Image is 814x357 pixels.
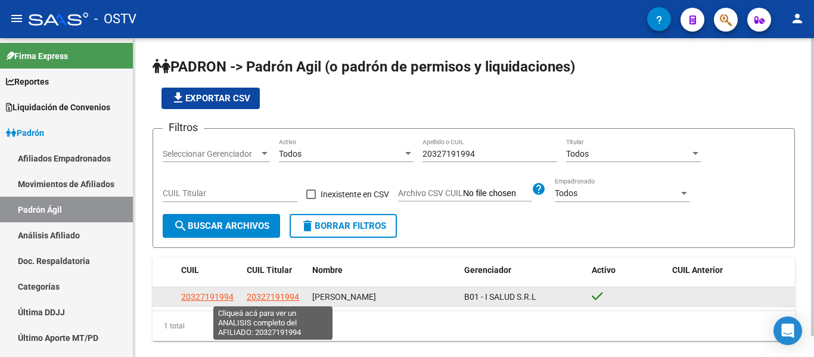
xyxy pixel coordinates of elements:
[667,257,796,283] datatable-header-cell: CUIL Anterior
[312,265,343,275] span: Nombre
[10,11,24,26] mat-icon: menu
[592,265,616,275] span: Activo
[532,182,546,196] mat-icon: help
[6,101,110,114] span: Liquidación de Convenios
[307,257,459,283] datatable-header-cell: Nombre
[171,91,185,105] mat-icon: file_download
[181,265,199,275] span: CUIL
[171,93,250,104] span: Exportar CSV
[181,292,234,302] span: 20327191994
[153,58,575,75] span: PADRON -> Padrón Agil (o padrón de permisos y liquidaciones)
[555,188,577,198] span: Todos
[464,292,536,302] span: B01 - I SALUD S.R.L
[176,257,242,283] datatable-header-cell: CUIL
[173,219,188,233] mat-icon: search
[161,88,260,109] button: Exportar CSV
[459,257,588,283] datatable-header-cell: Gerenciador
[463,188,532,199] input: Archivo CSV CUIL
[566,149,589,159] span: Todos
[773,316,802,345] div: Open Intercom Messenger
[290,214,397,238] button: Borrar Filtros
[6,75,49,88] span: Reportes
[312,292,376,302] span: [PERSON_NAME]
[300,219,315,233] mat-icon: delete
[672,265,723,275] span: CUIL Anterior
[6,49,68,63] span: Firma Express
[6,126,44,139] span: Padrón
[94,6,136,32] span: - OSTV
[163,214,280,238] button: Buscar Archivos
[173,221,269,231] span: Buscar Archivos
[300,221,386,231] span: Borrar Filtros
[163,119,204,136] h3: Filtros
[153,311,795,341] div: 1 total
[242,257,307,283] datatable-header-cell: CUIL Titular
[790,11,804,26] mat-icon: person
[587,257,667,283] datatable-header-cell: Activo
[247,292,299,302] span: 20327191994
[247,265,292,275] span: CUIL Titular
[279,149,302,159] span: Todos
[163,149,259,159] span: Seleccionar Gerenciador
[464,265,511,275] span: Gerenciador
[321,187,389,201] span: Inexistente en CSV
[398,188,463,198] span: Archivo CSV CUIL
